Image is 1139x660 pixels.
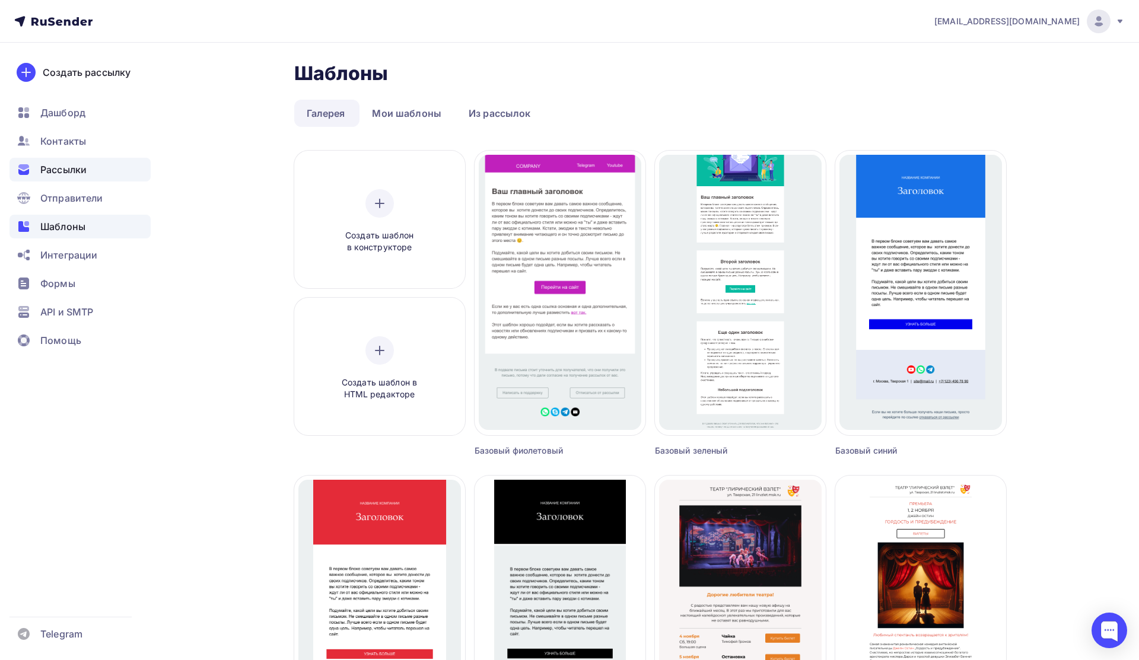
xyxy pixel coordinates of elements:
span: Дашборд [40,106,85,120]
span: Отправители [40,191,103,205]
span: Создать шаблон в HTML редакторе [323,377,436,401]
span: Контакты [40,134,86,148]
span: Telegram [40,627,82,641]
span: Интеграции [40,248,97,262]
a: Формы [9,272,151,295]
a: Из рассылок [456,100,543,127]
a: Дашборд [9,101,151,125]
div: Создать рассылку [43,65,131,79]
a: Контакты [9,129,151,153]
span: Формы [40,276,75,291]
span: API и SMTP [40,305,93,319]
span: Помощь [40,333,81,347]
a: Рассылки [9,158,151,181]
a: Галерея [294,100,358,127]
div: Базовый зеленый [655,445,783,457]
a: [EMAIL_ADDRESS][DOMAIN_NAME] [934,9,1125,33]
span: Рассылки [40,162,87,177]
div: Базовый синий [835,445,963,457]
div: Базовый фиолетовый [475,445,603,457]
span: Создать шаблон в конструкторе [323,229,436,254]
a: Шаблоны [9,215,151,238]
a: Мои шаблоны [359,100,454,127]
span: [EMAIL_ADDRESS][DOMAIN_NAME] [934,15,1080,27]
span: Шаблоны [40,219,85,234]
a: Отправители [9,186,151,210]
h2: Шаблоны [294,62,389,85]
